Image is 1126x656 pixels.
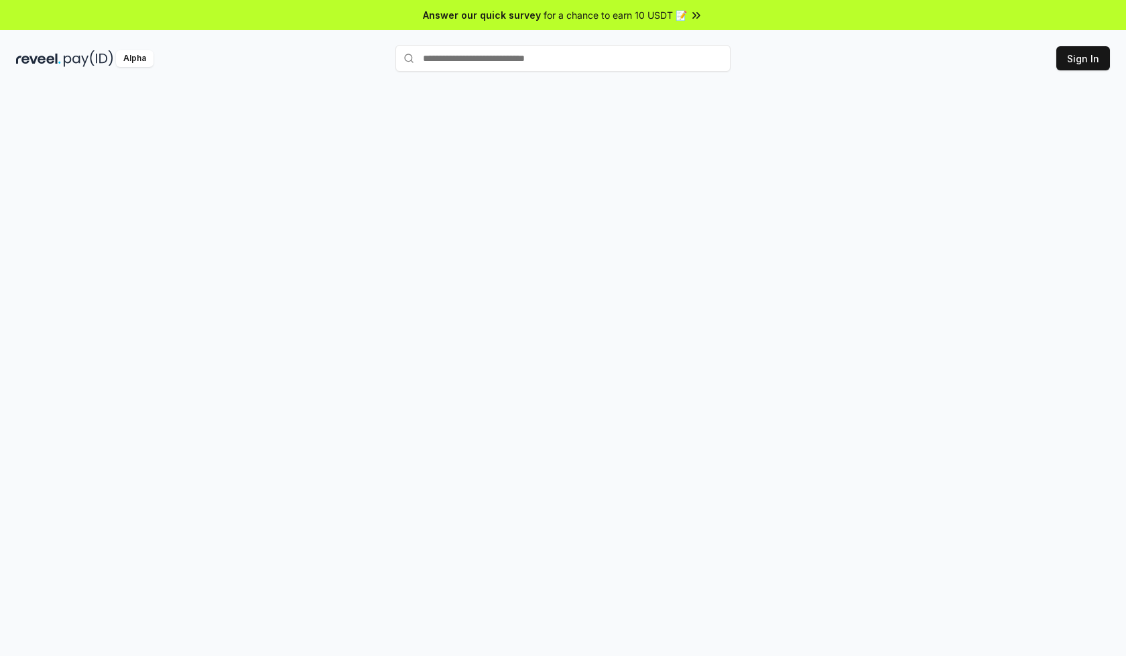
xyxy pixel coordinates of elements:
[64,50,113,67] img: pay_id
[544,8,687,22] span: for a chance to earn 10 USDT 📝
[116,50,153,67] div: Alpha
[16,50,61,67] img: reveel_dark
[423,8,541,22] span: Answer our quick survey
[1056,46,1110,70] button: Sign In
